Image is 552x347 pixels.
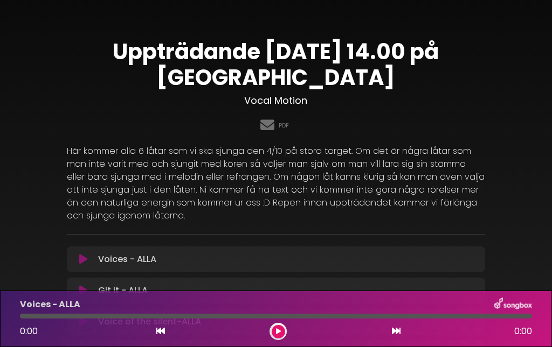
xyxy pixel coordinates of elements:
p: Voices - ALLA [98,253,156,266]
a: PDF [279,121,289,130]
span: 0:00 [20,325,38,337]
h1: Uppträdande [DATE] 14.00 på [GEOGRAPHIC_DATA] [67,39,485,90]
p: Voices - ALLA [20,298,80,311]
p: Här kommer alla 6 låtar som vi ska sjunga den 4/10 på stora torget. Om det är några låtar som man... [67,145,485,222]
img: songbox-logo-white.png [494,298,532,311]
p: Git it - ALLA [98,284,148,297]
h3: Vocal Motion [67,95,485,107]
span: 0:00 [514,325,532,338]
